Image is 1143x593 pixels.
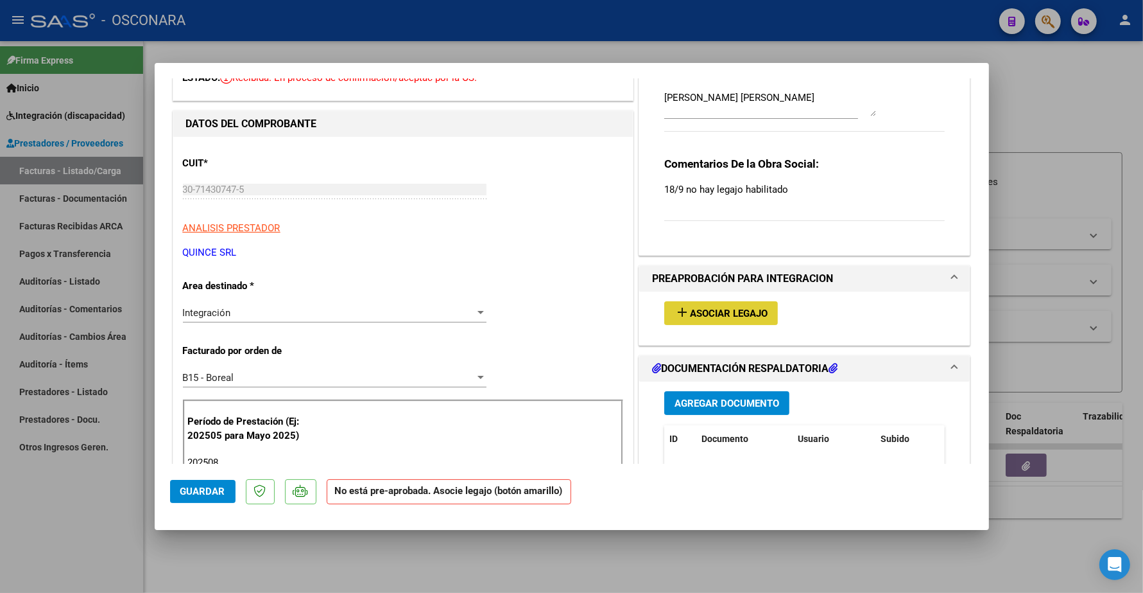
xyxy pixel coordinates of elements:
[664,157,819,170] strong: Comentarios De la Obra Social:
[675,398,779,409] span: Agregar Documento
[664,425,696,453] datatable-header-cell: ID
[669,434,678,444] span: ID
[183,372,234,384] span: B15 - Boreal
[183,222,280,234] span: ANALISIS PRESTADOR
[183,156,315,171] p: CUIT
[221,72,477,84] span: Recibida. En proceso de confirmacion/aceptac por la OS.
[180,486,225,497] span: Guardar
[186,118,317,130] strong: DATOS DEL COMPROBANTE
[876,425,940,453] datatable-header-cell: Subido
[664,301,778,325] button: Asociar Legajo
[183,307,231,319] span: Integración
[170,480,236,503] button: Guardar
[652,271,833,287] h1: PREAPROBACIÓN PARA INTEGRACION
[798,434,829,444] span: Usuario
[639,292,970,345] div: PREAPROBACIÓN PARA INTEGRACION
[652,361,838,376] h1: DOCUMENTACIÓN RESPALDATORIA
[183,279,315,294] p: Area destinado *
[690,308,768,319] span: Asociar Legajo
[327,479,571,504] strong: No está pre-aprobada. Asocie legajo (botón amarillo)
[183,245,623,260] p: QUINCE SRL
[881,434,910,444] span: Subido
[188,414,317,443] p: Período de Prestación (Ej: 202505 para Mayo 2025)
[664,182,945,197] p: 18/9 no hay legajo habilitado
[183,344,315,358] p: Facturado por orden de
[639,266,970,292] mat-expansion-panel-header: PREAPROBACIÓN PARA INTEGRACION
[1099,549,1130,580] div: Open Intercom Messenger
[675,305,690,320] mat-icon: add
[664,391,789,415] button: Agregar Documento
[639,42,970,255] div: COMENTARIOS
[696,425,793,453] datatable-header-cell: Documento
[639,356,970,382] mat-expansion-panel-header: DOCUMENTACIÓN RESPALDATORIA
[701,434,748,444] span: Documento
[793,425,876,453] datatable-header-cell: Usuario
